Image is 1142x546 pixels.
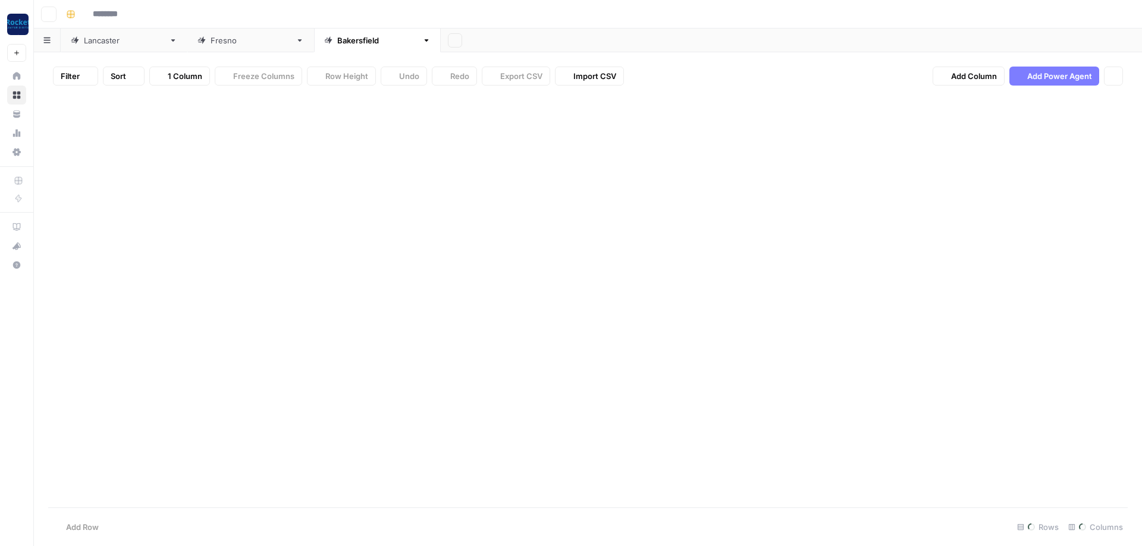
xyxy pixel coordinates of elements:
[307,67,376,86] button: Row Height
[1012,517,1063,536] div: Rows
[7,105,26,124] a: Your Data
[7,143,26,162] a: Settings
[7,14,29,35] img: Rocket Pilots Logo
[1027,70,1092,82] span: Add Power Agent
[61,70,80,82] span: Filter
[7,236,26,255] button: What's new?
[337,34,418,46] div: [GEOGRAPHIC_DATA]
[314,29,441,52] a: [GEOGRAPHIC_DATA]
[933,67,1005,86] button: Add Column
[111,70,126,82] span: Sort
[381,67,427,86] button: Undo
[1009,67,1099,86] button: Add Power Agent
[215,67,302,86] button: Freeze Columns
[66,521,99,533] span: Add Row
[432,67,477,86] button: Redo
[500,70,542,82] span: Export CSV
[233,70,294,82] span: Freeze Columns
[7,10,26,39] button: Workspace: Rocket Pilots
[482,67,550,86] button: Export CSV
[61,29,187,52] a: [GEOGRAPHIC_DATA]
[399,70,419,82] span: Undo
[149,67,210,86] button: 1 Column
[325,70,368,82] span: Row Height
[53,67,98,86] button: Filter
[7,217,26,236] a: AirOps Academy
[7,86,26,105] a: Browse
[211,34,291,46] div: [GEOGRAPHIC_DATA]
[1063,517,1128,536] div: Columns
[187,29,314,52] a: [GEOGRAPHIC_DATA]
[7,124,26,143] a: Usage
[84,34,164,46] div: [GEOGRAPHIC_DATA]
[8,237,26,255] div: What's new?
[951,70,997,82] span: Add Column
[48,517,106,536] button: Add Row
[7,67,26,86] a: Home
[555,67,624,86] button: Import CSV
[573,70,616,82] span: Import CSV
[450,70,469,82] span: Redo
[103,67,145,86] button: Sort
[7,255,26,274] button: Help + Support
[168,70,202,82] span: 1 Column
